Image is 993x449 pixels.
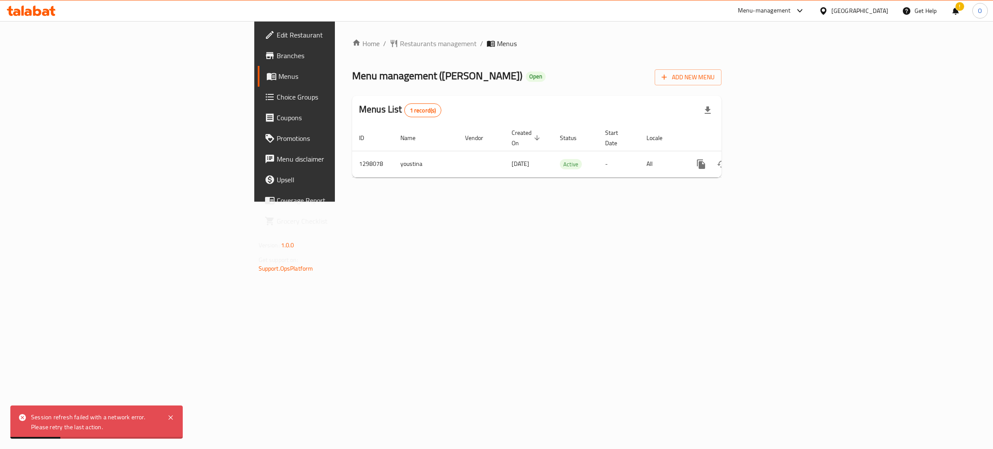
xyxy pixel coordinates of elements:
[31,412,159,432] div: Session refresh failed with a network error. Please retry the last action.
[277,92,413,102] span: Choice Groups
[352,38,721,49] nav: breadcrumb
[598,151,640,177] td: -
[560,133,588,143] span: Status
[258,87,420,107] a: Choice Groups
[400,38,477,49] span: Restaurants management
[352,125,781,178] table: enhanced table
[277,195,413,206] span: Coverage Report
[277,112,413,123] span: Coupons
[480,38,483,49] li: /
[281,240,294,251] span: 1.0.0
[404,103,442,117] div: Total records count
[352,66,522,85] span: Menu management ( [PERSON_NAME] )
[258,66,420,87] a: Menus
[712,154,732,175] button: Change Status
[655,69,721,85] button: Add New Menu
[390,38,477,49] a: Restaurants management
[400,133,427,143] span: Name
[512,158,529,169] span: [DATE]
[277,175,413,185] span: Upsell
[497,38,517,49] span: Menus
[277,154,413,164] span: Menu disclaimer
[393,151,458,177] td: youstina
[640,151,684,177] td: All
[560,159,582,169] div: Active
[646,133,674,143] span: Locale
[662,72,715,83] span: Add New Menu
[277,50,413,61] span: Branches
[684,125,781,151] th: Actions
[278,71,413,81] span: Menus
[258,149,420,169] a: Menu disclaimer
[605,128,629,148] span: Start Date
[258,190,420,211] a: Coverage Report
[978,6,982,16] span: O
[277,216,413,226] span: Grocery Checklist
[359,133,375,143] span: ID
[526,73,546,80] span: Open
[258,211,420,231] a: Grocery Checklist
[359,103,441,117] h2: Menus List
[738,6,791,16] div: Menu-management
[560,159,582,169] span: Active
[697,100,718,121] div: Export file
[691,154,712,175] button: more
[258,25,420,45] a: Edit Restaurant
[259,263,313,274] a: Support.OpsPlatform
[512,128,543,148] span: Created On
[258,169,420,190] a: Upsell
[526,72,546,82] div: Open
[277,30,413,40] span: Edit Restaurant
[258,107,420,128] a: Coupons
[259,240,280,251] span: Version:
[259,254,298,265] span: Get support on:
[405,106,441,115] span: 1 record(s)
[258,128,420,149] a: Promotions
[831,6,888,16] div: [GEOGRAPHIC_DATA]
[465,133,494,143] span: Vendor
[277,133,413,143] span: Promotions
[258,45,420,66] a: Branches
